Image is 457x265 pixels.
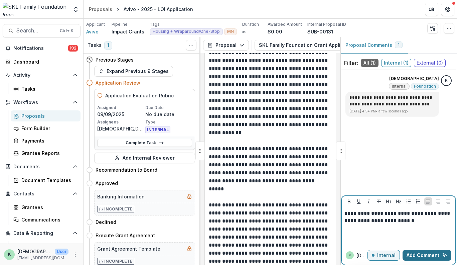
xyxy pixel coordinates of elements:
[86,4,196,14] nav: breadcrumb
[11,148,81,159] a: Grantee Reports
[13,164,70,170] span: Documents
[145,105,192,111] p: Due Date
[153,29,220,34] span: Housing + Wraparound/One-Stop
[112,21,128,27] p: Pipeline
[307,21,346,27] p: Internal Proposal ID
[3,228,81,239] button: Open Data & Reporting
[13,100,70,105] span: Workflows
[21,125,75,132] div: Form Builder
[96,166,157,173] h4: Recommendation to Board
[13,191,70,197] span: Contacts
[21,243,75,250] div: Dashboard
[89,6,112,13] div: Proposals
[21,177,75,184] div: Document Templates
[3,56,81,67] a: Dashboard
[445,79,448,83] div: kristen
[97,139,192,147] a: Complete Task
[13,46,68,51] span: Notifications
[112,28,144,35] p: Impact Grants
[355,197,363,205] button: Underline
[58,27,75,34] div: Ctrl + K
[104,206,133,212] p: Incomplete
[3,97,81,108] button: Open Workflows
[21,112,75,119] div: Proposals
[377,253,396,258] p: Internal
[145,111,192,118] p: No due date
[94,66,173,77] button: Expand Previous 9 Stages
[97,105,144,111] p: Assigned
[71,3,81,16] button: Open entity switcher
[96,218,116,226] h4: Declined
[11,241,81,252] a: Dashboard
[21,204,75,211] div: Grantees
[395,197,403,205] button: Heading 2
[96,79,140,86] h4: Application Review
[97,125,144,132] p: [DEMOGRAPHIC_DATA]
[367,250,400,261] button: Internal
[3,43,81,54] button: Notifications192
[8,252,11,257] div: kristen
[242,28,246,35] p: ∞
[145,119,192,125] p: Type
[96,56,134,63] h4: Previous Stages
[21,85,75,92] div: Tasks
[3,161,81,172] button: Open Documents
[349,109,435,114] p: [DATE] 4:54 PM • a few seconds ago
[150,21,160,27] p: Tags
[3,3,68,16] img: SKL Family Foundation logo
[86,21,105,27] p: Applicant
[96,232,155,239] h4: Execute Grant Agreement
[414,84,436,89] span: Foundation
[349,254,351,257] div: kristen
[203,40,249,51] button: Proposal
[13,73,70,78] span: Activity
[97,111,144,118] p: 09/09/2025
[392,84,407,89] span: Internal
[13,231,70,236] span: Data & Reporting
[186,40,196,51] button: Toggle View Cancelled Tasks
[381,59,411,67] span: Internal ( 1 )
[11,214,81,225] a: Communications
[11,135,81,146] a: Payments
[3,24,81,37] button: Search...
[340,37,408,54] button: Proposal Comments
[88,42,102,48] h3: Tasks
[55,249,68,255] p: User
[13,58,75,65] div: Dashboard
[16,27,56,34] span: Search...
[356,252,367,259] p: [DEMOGRAPHIC_DATA]
[385,197,393,205] button: Heading 1
[124,6,193,13] div: Avivo - 2025 - LOI Application
[444,197,452,205] button: Align Right
[375,197,383,205] button: Strike
[3,188,81,199] button: Open Contacts
[71,251,79,259] button: More
[425,3,438,16] button: Partners
[361,59,378,67] span: All ( 1 )
[145,126,170,133] span: INTERNAL
[434,197,442,205] button: Align Center
[441,3,454,16] button: Get Help
[21,150,75,157] div: Grantee Reports
[96,180,118,187] h4: Approved
[105,92,174,99] h5: Application Evaluation Rubric
[97,193,145,200] h5: Banking Information
[104,41,112,50] span: 1
[227,29,234,34] span: MN
[68,45,78,52] span: 192
[398,42,400,47] span: 1
[11,83,81,94] a: Tasks
[11,123,81,134] a: Form Builder
[11,202,81,213] a: Grantees
[414,59,446,67] span: External ( 0 )
[268,21,302,27] p: Awarded Amount
[268,28,282,35] p: $0.00
[365,197,373,205] button: Italicize
[424,197,432,205] button: Align Left
[17,255,68,261] p: [EMAIL_ADDRESS][DOMAIN_NAME]
[86,4,115,14] a: Proposals
[21,137,75,144] div: Payments
[104,258,133,264] p: Incomplete
[11,175,81,186] a: Document Templates
[405,197,413,205] button: Bullet List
